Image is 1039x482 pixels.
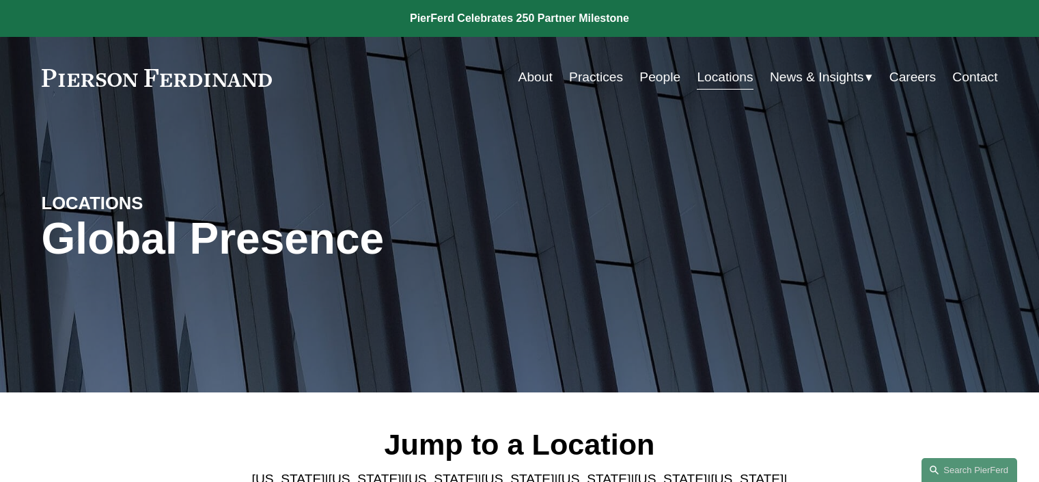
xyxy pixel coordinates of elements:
[922,458,1017,482] a: Search this site
[42,192,281,214] h4: LOCATIONS
[518,64,553,90] a: About
[42,214,679,264] h1: Global Presence
[240,427,799,462] h2: Jump to a Location
[569,64,623,90] a: Practices
[770,66,864,90] span: News & Insights
[697,64,753,90] a: Locations
[639,64,680,90] a: People
[952,64,997,90] a: Contact
[889,64,936,90] a: Careers
[770,64,873,90] a: folder dropdown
